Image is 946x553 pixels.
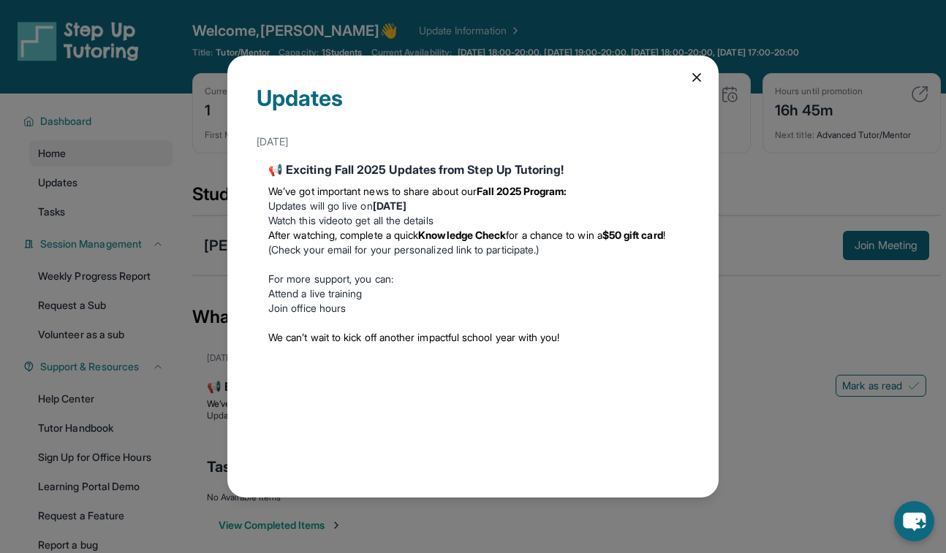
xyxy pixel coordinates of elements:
span: We can’t wait to kick off another impactful school year with you! [268,331,560,343]
strong: [DATE] [373,199,406,212]
a: Join office hours [268,302,346,314]
li: (Check your email for your personalized link to participate.) [268,228,678,257]
li: to get all the details [268,213,678,228]
button: chat-button [894,501,934,541]
div: 📢 Exciting Fall 2025 Updates from Step Up Tutoring! [268,161,678,178]
div: [DATE] [257,129,689,155]
a: Attend a live training [268,287,363,300]
p: For more support, you can: [268,272,678,286]
span: After watching, complete a quick [268,229,418,241]
strong: $50 gift card [602,229,663,241]
a: Watch this video [268,214,344,226]
span: ! [663,229,665,241]
strong: Knowledge Check [418,229,506,241]
span: for a chance to win a [506,229,602,241]
strong: Fall 2025 Program: [477,185,567,197]
div: Updates [257,85,689,129]
li: Updates will go live on [268,199,678,213]
span: We’ve got important news to share about our [268,185,477,197]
